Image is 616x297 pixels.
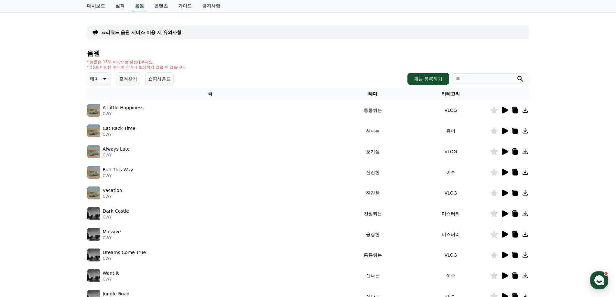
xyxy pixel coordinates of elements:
[334,100,412,121] td: 통통튀는
[87,124,100,137] img: music
[87,228,100,241] img: music
[87,249,100,261] img: music
[87,186,100,199] img: music
[20,215,24,220] span: 홈
[100,215,108,220] span: 설정
[103,215,129,220] p: CWY
[103,132,135,137] p: CWY
[412,245,490,265] td: VLOG
[2,205,43,221] a: 홈
[103,125,135,132] p: Cat Rack Time
[412,265,490,286] td: 이슈
[90,74,99,83] p: 테마
[87,65,187,70] p: * 35초 미만은 수익이 적거나 발생하지 않을 수 있습니다.
[334,245,412,265] td: 통통튀는
[103,111,144,116] p: CWY
[87,59,187,65] p: * 볼륨은 15% 이상으로 설정해주세요.
[103,270,119,277] p: Want It
[412,100,490,121] td: VLOG
[87,50,529,57] h4: 음원
[334,121,412,141] td: 신나는
[334,203,412,224] td: 긴장되는
[87,104,100,117] img: music
[103,194,122,199] p: CWY
[103,187,122,194] p: Vacation
[103,256,146,261] p: CWY
[87,72,111,85] button: 테마
[412,183,490,203] td: VLOG
[103,249,146,256] p: Dreams Come True
[116,72,140,85] button: 즐겨찾기
[412,224,490,245] td: 미스터리
[407,73,449,85] button: 채널 등록하기
[334,88,412,100] th: 테마
[412,141,490,162] td: VLOG
[103,173,133,178] p: CWY
[103,166,133,173] p: Run This Way
[59,215,67,220] span: 대화
[103,153,130,158] p: CWY
[103,277,119,282] p: CWY
[101,29,181,36] a: 크리워드 음원 서비스 이용 시 유의사항
[103,208,129,215] p: Dark Castle
[334,162,412,183] td: 잔잔한
[334,141,412,162] td: 호기심
[334,265,412,286] td: 신나는
[87,145,100,158] img: music
[103,235,121,240] p: CWY
[103,146,130,153] p: Always Late
[87,269,100,282] img: music
[43,205,83,221] a: 대화
[412,162,490,183] td: 이슈
[412,203,490,224] td: 미스터리
[334,224,412,245] td: 웅장한
[87,166,100,179] img: music
[103,104,144,111] p: A Little Happiness
[87,88,334,100] th: 곡
[412,121,490,141] td: 유머
[83,205,124,221] a: 설정
[145,72,174,85] button: 쇼핑사운드
[87,207,100,220] img: music
[334,183,412,203] td: 잔잔한
[103,228,121,235] p: Massive
[412,88,490,100] th: 카테고리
